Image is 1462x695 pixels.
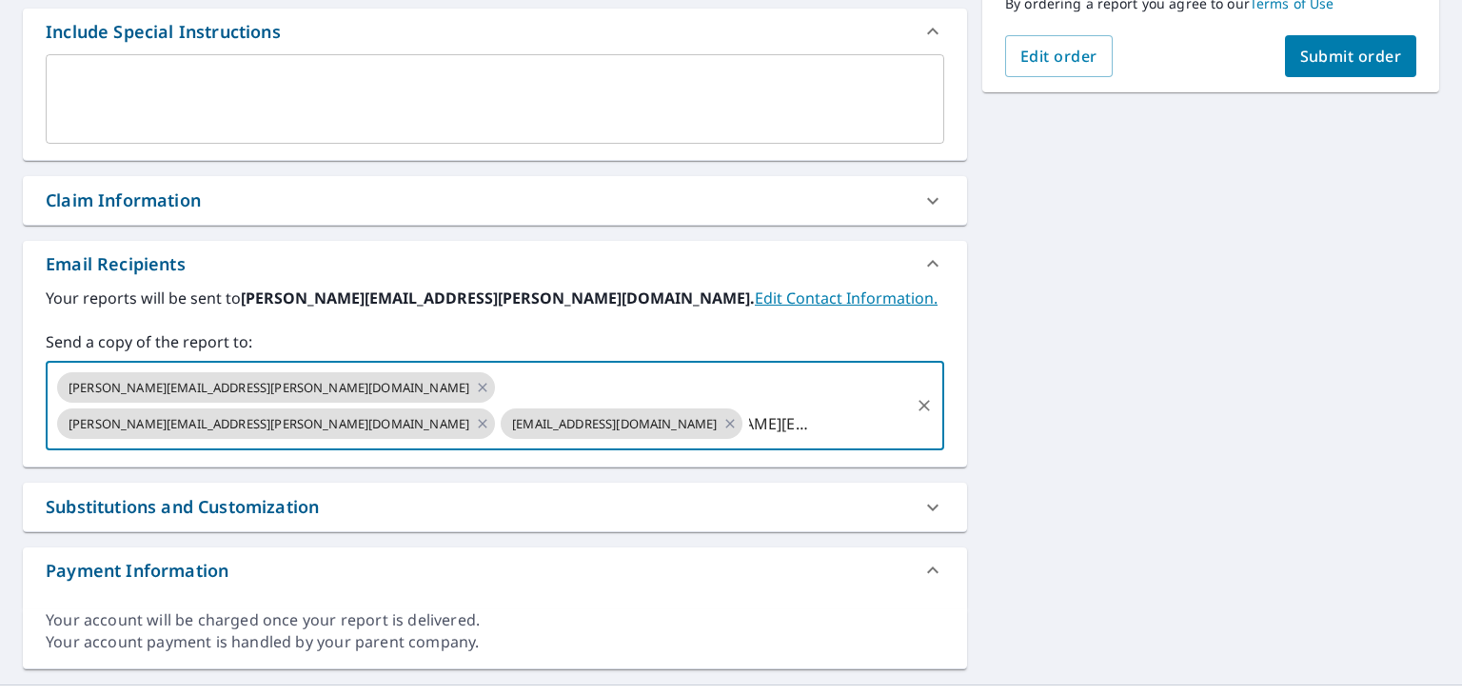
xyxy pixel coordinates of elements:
a: EditContactInfo [755,288,938,308]
button: Submit order [1285,35,1417,77]
button: Edit order [1005,35,1113,77]
div: Claim Information [46,188,201,213]
label: Send a copy of the report to: [46,330,944,353]
div: Payment Information [23,547,967,593]
span: [EMAIL_ADDRESS][DOMAIN_NAME] [501,415,728,433]
div: Your account payment is handled by your parent company. [46,631,944,653]
div: Payment Information [46,558,228,584]
div: Substitutions and Customization [46,494,319,520]
b: [PERSON_NAME][EMAIL_ADDRESS][PERSON_NAME][DOMAIN_NAME]. [241,288,755,308]
div: Claim Information [23,176,967,225]
span: [PERSON_NAME][EMAIL_ADDRESS][PERSON_NAME][DOMAIN_NAME] [57,415,481,433]
div: Substitutions and Customization [23,483,967,531]
span: [PERSON_NAME][EMAIL_ADDRESS][PERSON_NAME][DOMAIN_NAME] [57,379,481,397]
div: Email Recipients [23,241,967,287]
span: Edit order [1020,46,1097,67]
div: Include Special Instructions [46,19,281,45]
div: Email Recipients [46,251,186,277]
label: Your reports will be sent to [46,287,944,309]
div: Include Special Instructions [23,9,967,54]
div: [PERSON_NAME][EMAIL_ADDRESS][PERSON_NAME][DOMAIN_NAME] [57,408,495,439]
button: Clear [911,392,938,419]
div: Your account will be charged once your report is delivered. [46,609,944,631]
div: [EMAIL_ADDRESS][DOMAIN_NAME] [501,408,742,439]
div: [PERSON_NAME][EMAIL_ADDRESS][PERSON_NAME][DOMAIN_NAME] [57,372,495,403]
span: Submit order [1300,46,1402,67]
